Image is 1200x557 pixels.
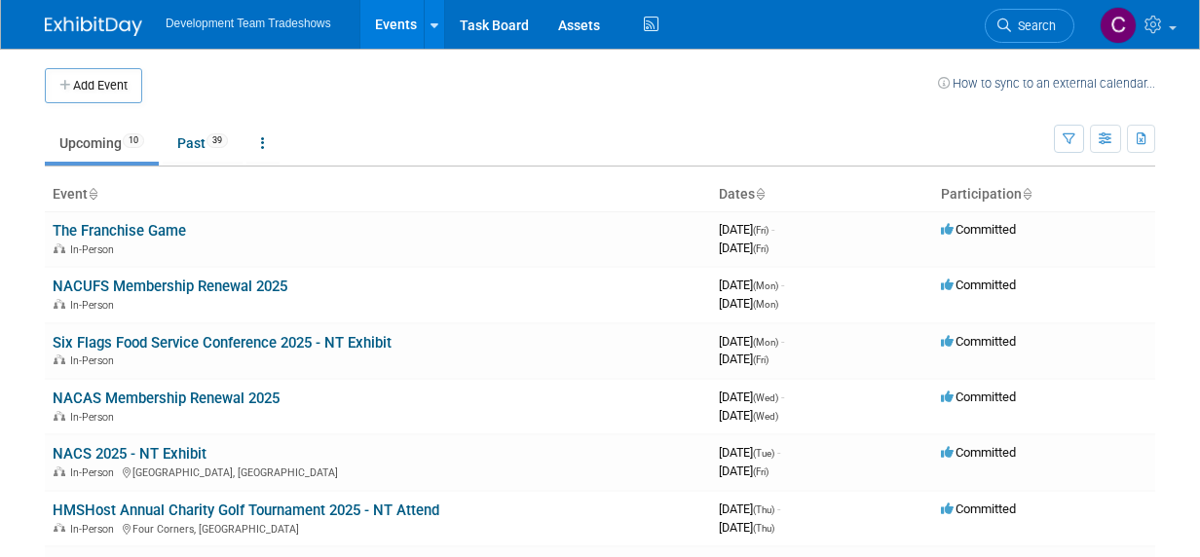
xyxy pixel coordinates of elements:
span: 10 [123,133,144,148]
span: (Thu) [753,504,774,515]
span: - [771,222,774,237]
span: (Fri) [753,225,769,236]
img: ExhibitDay [45,17,142,36]
a: NACS 2025 - NT Exhibit [53,445,206,463]
img: In-Person Event [54,466,65,476]
a: Past39 [163,125,243,162]
a: Sort by Participation Type [1022,186,1031,202]
a: How to sync to an external calendar... [938,76,1155,91]
img: In-Person Event [54,411,65,421]
a: Sort by Event Name [88,186,97,202]
span: In-Person [70,466,120,479]
span: [DATE] [719,464,769,478]
span: Committed [941,334,1016,349]
span: Committed [941,390,1016,404]
span: [DATE] [719,520,774,535]
th: Participation [933,178,1155,211]
a: HMSHost Annual Charity Golf Tournament 2025 - NT Attend [53,501,439,519]
span: (Fri) [753,354,769,365]
span: Committed [941,445,1016,460]
span: In-Person [70,523,120,536]
a: Sort by Start Date [755,186,765,202]
span: In-Person [70,354,120,367]
span: [DATE] [719,241,769,255]
span: [DATE] [719,296,778,311]
a: Search [985,9,1074,43]
span: In-Person [70,299,120,312]
img: In-Person Event [54,523,65,533]
span: In-Person [70,243,120,256]
span: [DATE] [719,222,774,237]
span: - [781,390,784,404]
span: - [777,501,780,516]
span: Search [1011,19,1056,33]
a: Upcoming10 [45,125,159,162]
span: [DATE] [719,352,769,366]
th: Event [45,178,711,211]
span: [DATE] [719,501,780,516]
span: (Fri) [753,466,769,477]
img: Courtney Perkins [1100,7,1137,44]
a: The Franchise Game [53,222,186,240]
img: In-Person Event [54,354,65,364]
span: (Mon) [753,337,778,348]
div: [GEOGRAPHIC_DATA], [GEOGRAPHIC_DATA] [53,464,703,479]
img: In-Person Event [54,299,65,309]
span: [DATE] [719,334,784,349]
span: [DATE] [719,445,780,460]
span: (Wed) [753,411,778,422]
span: - [781,278,784,292]
span: (Tue) [753,448,774,459]
span: Committed [941,222,1016,237]
span: - [777,445,780,460]
span: (Mon) [753,280,778,291]
span: Committed [941,501,1016,516]
span: [DATE] [719,390,784,404]
a: NACUFS Membership Renewal 2025 [53,278,287,295]
button: Add Event [45,68,142,103]
th: Dates [711,178,933,211]
span: [DATE] [719,278,784,292]
span: (Wed) [753,392,778,403]
a: NACAS Membership Renewal 2025 [53,390,280,407]
div: Four Corners, [GEOGRAPHIC_DATA] [53,520,703,536]
span: [DATE] [719,408,778,423]
a: Six Flags Food Service Conference 2025 - NT Exhibit [53,334,392,352]
span: (Mon) [753,299,778,310]
span: Committed [941,278,1016,292]
img: In-Person Event [54,243,65,253]
span: (Thu) [753,523,774,534]
span: 39 [206,133,228,148]
span: - [781,334,784,349]
span: Development Team Tradeshows [166,17,331,30]
span: In-Person [70,411,120,424]
span: (Fri) [753,243,769,254]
